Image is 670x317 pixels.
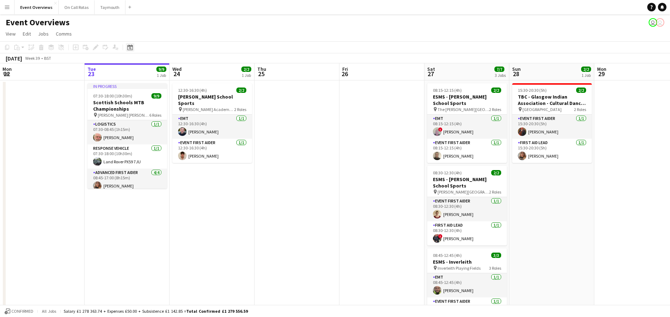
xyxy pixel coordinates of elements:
[44,56,51,61] div: BST
[87,120,167,144] app-card-role: Logistics1/107:30-08:45 (1h15m)[PERSON_NAME]
[172,139,252,163] app-card-role: Event First Aider1/112:30-16:30 (4h)[PERSON_NAME]
[35,29,52,38] a: Jobs
[438,234,443,238] span: !
[427,115,507,139] app-card-role: EMT1/108:15-12:15 (4h)![PERSON_NAME]
[3,29,18,38] a: View
[172,83,252,163] app-job-card: 12:30-16:30 (4h)2/2[PERSON_NAME] School Sports [PERSON_NAME] Academy Playing Fields2 RolesEMT1/11...
[489,265,501,271] span: 3 Roles
[64,308,248,314] div: Salary £1 278 363.74 + Expenses £50.00 + Subsistence £1 142.85 =
[438,107,489,112] span: The [PERSON_NAME][GEOGRAPHIC_DATA]
[596,70,606,78] span: 29
[426,70,435,78] span: 27
[427,139,507,163] app-card-role: Event First Aider1/108:15-12:15 (4h)[PERSON_NAME]
[149,112,161,118] span: 6 Roles
[427,221,507,245] app-card-role: First Aid Lead1/108:30-12:30 (4h)![PERSON_NAME]
[574,107,586,112] span: 2 Roles
[87,144,167,169] app-card-role: Response Vehicle1/107:30-18:00 (10h30m)Land Rover PX59 7JU
[656,18,664,27] app-user-avatar: Operations Team
[95,0,125,14] button: Taymouth
[6,17,70,28] h1: Event Overviews
[427,94,507,106] h3: ESMS - [PERSON_NAME] School Sports
[234,107,246,112] span: 2 Roles
[433,253,462,258] span: 08:45-12:45 (4h)
[427,273,507,297] app-card-role: EMT1/108:45-12:45 (4h)[PERSON_NAME]
[438,189,489,195] span: [PERSON_NAME][GEOGRAPHIC_DATA]
[433,88,462,93] span: 08:15-12:15 (4h)
[581,73,591,78] div: 1 Job
[157,73,166,78] div: 1 Job
[98,112,149,118] span: [PERSON_NAME] [PERSON_NAME]
[242,73,251,78] div: 1 Job
[427,83,507,163] app-job-card: 08:15-12:15 (4h)2/2ESMS - [PERSON_NAME] School Sports The [PERSON_NAME][GEOGRAPHIC_DATA]2 RolesEM...
[518,88,547,93] span: 15:30-20:30 (5h)
[341,70,348,78] span: 26
[512,66,521,72] span: Sun
[178,88,207,93] span: 12:30-16:30 (4h)
[511,70,521,78] span: 28
[512,115,592,139] app-card-role: Event First Aider1/115:30-20:30 (5h)[PERSON_NAME]
[87,99,167,112] h3: Scottish Schools MTB Championships
[23,56,41,61] span: Week 39
[427,259,507,265] h3: ESMS - Inverleith
[20,29,34,38] a: Edit
[151,93,161,99] span: 9/9
[1,70,12,78] span: 22
[171,70,182,78] span: 24
[87,169,167,224] app-card-role: Advanced First Aider4/408:45-17:00 (8h15m)[PERSON_NAME]
[11,309,33,314] span: Confirmed
[256,70,266,78] span: 25
[41,308,58,314] span: All jobs
[512,94,592,106] h3: TBC - Glasgow Indian Association - Cultural Dance Event
[427,176,507,189] h3: ESMS - [PERSON_NAME] School Sports
[427,166,507,245] app-job-card: 08:30-12:30 (4h)2/2ESMS - [PERSON_NAME] School Sports [PERSON_NAME][GEOGRAPHIC_DATA]2 RolesEvent ...
[581,67,591,72] span: 2/2
[53,29,75,38] a: Comms
[512,139,592,163] app-card-role: First Aid Lead1/115:30-20:30 (5h)[PERSON_NAME]
[172,66,182,72] span: Wed
[489,107,501,112] span: 2 Roles
[491,253,501,258] span: 3/3
[512,83,592,163] app-job-card: 15:30-20:30 (5h)2/2TBC - Glasgow Indian Association - Cultural Dance Event [GEOGRAPHIC_DATA]2 Rol...
[576,88,586,93] span: 2/2
[597,66,606,72] span: Mon
[59,0,95,14] button: On Call Rotas
[433,170,462,175] span: 08:30-12:30 (4h)
[438,265,481,271] span: Inverleith Playing Fields
[6,55,22,62] div: [DATE]
[15,0,59,14] button: Event Overviews
[172,115,252,139] app-card-role: EMT1/112:30-16:30 (4h)[PERSON_NAME]
[2,66,12,72] span: Mon
[495,73,506,78] div: 3 Jobs
[172,94,252,106] h3: [PERSON_NAME] School Sports
[257,66,266,72] span: Thu
[241,67,251,72] span: 2/2
[494,67,504,72] span: 7/7
[156,67,166,72] span: 9/9
[236,88,246,93] span: 2/2
[342,66,348,72] span: Fri
[522,107,562,112] span: [GEOGRAPHIC_DATA]
[491,170,501,175] span: 2/2
[6,31,16,37] span: View
[438,127,443,132] span: !
[427,197,507,221] app-card-role: Event First Aider1/108:30-12:30 (4h)[PERSON_NAME]
[38,31,49,37] span: Jobs
[56,31,72,37] span: Comms
[649,18,657,27] app-user-avatar: Operations Team
[183,107,234,112] span: [PERSON_NAME] Academy Playing Fields
[4,307,34,315] button: Confirmed
[87,83,167,189] app-job-card: In progress07:30-18:00 (10h30m)9/9Scottish Schools MTB Championships [PERSON_NAME] [PERSON_NAME]6...
[93,93,132,99] span: 07:30-18:00 (10h30m)
[23,31,31,37] span: Edit
[489,189,501,195] span: 2 Roles
[87,66,96,72] span: Tue
[186,308,248,314] span: Total Confirmed £1 279 556.59
[87,83,167,89] div: In progress
[86,70,96,78] span: 23
[491,88,501,93] span: 2/2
